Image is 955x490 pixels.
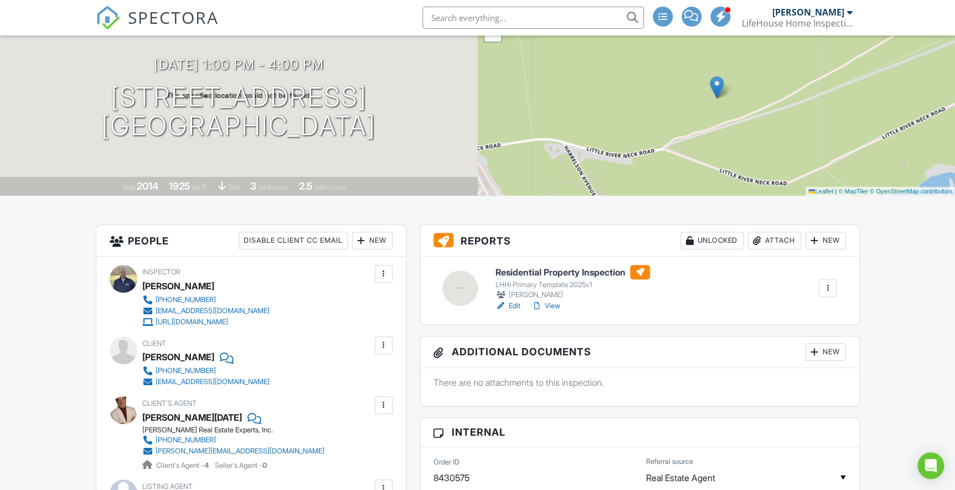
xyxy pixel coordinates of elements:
[96,225,406,257] h3: People
[262,461,267,469] strong: 0
[806,232,846,249] div: New
[142,268,180,276] span: Inspector
[156,461,210,469] span: Client's Agent -
[314,183,346,191] span: bathrooms
[806,343,846,361] div: New
[156,318,228,326] div: [URL][DOMAIN_NAME]
[128,6,219,29] span: SPECTORA
[137,180,158,192] div: 2014
[123,183,135,191] span: Built
[495,289,650,300] div: [PERSON_NAME]
[239,232,348,249] div: Disable Client CC Email
[96,15,219,38] a: SPECTORA
[142,339,166,348] span: Client
[748,232,801,249] div: Attach
[156,307,270,315] div: [EMAIL_ADDRESS][DOMAIN_NAME]
[258,183,288,191] span: bedrooms
[495,265,650,300] a: Residential Property Inspection LHHI Primary Template 2025v1 [PERSON_NAME]
[142,409,242,426] a: [PERSON_NAME][DATE]
[710,76,724,99] img: Marker
[156,377,270,386] div: [EMAIL_ADDRESS][DOMAIN_NAME]
[870,188,952,195] a: © OpenStreetMap contributors
[495,265,650,279] h6: Residential Property Inspection
[808,188,833,195] a: Leaflet
[917,452,944,479] div: Open Intercom Messenger
[142,294,270,305] a: [PHONE_NUMBER]
[531,300,560,312] a: View
[142,365,270,376] a: [PHONE_NUMBER]
[154,57,324,72] h3: [DATE] 1:00 pm - 4:00 pm
[422,7,644,29] input: Search everything...
[142,349,214,365] div: [PERSON_NAME]
[96,6,120,30] img: The Best Home Inspection Software - Spectora
[495,280,650,289] div: LHHI Primary Template 2025v1
[156,447,324,456] div: [PERSON_NAME][EMAIL_ADDRESS][DOMAIN_NAME]
[204,461,209,469] strong: 4
[772,7,844,18] div: [PERSON_NAME]
[838,188,868,195] a: © MapTiler
[142,278,214,294] div: [PERSON_NAME]
[433,457,460,467] label: Order ID
[142,435,324,446] a: [PHONE_NUMBER]
[215,461,267,469] span: Seller's Agent -
[142,446,324,457] a: [PERSON_NAME][EMAIL_ADDRESS][DOMAIN_NAME]
[352,232,393,249] div: New
[299,180,313,192] div: 2.5
[156,366,216,375] div: [PHONE_NUMBER]
[156,295,216,304] div: [PHONE_NUMBER]
[420,336,859,368] h3: Additional Documents
[420,418,859,447] h3: Internal
[142,376,270,387] a: [EMAIL_ADDRESS][DOMAIN_NAME]
[646,457,693,467] label: Referral source
[101,83,376,141] h1: [STREET_ADDRESS] [GEOGRAPHIC_DATA]
[142,399,197,407] span: Client's Agent
[142,317,270,328] a: [URL][DOMAIN_NAME]
[228,183,240,191] span: slab
[742,18,853,29] div: LifeHouse Home Inspections
[156,436,216,445] div: [PHONE_NUMBER]
[142,426,333,435] div: [PERSON_NAME] Real Estate Experts, Inc.
[420,225,859,257] h3: Reports
[169,180,190,192] div: 1925
[433,376,846,389] p: There are no attachments to this inspection.
[250,180,256,192] div: 3
[192,183,208,191] span: sq. ft.
[142,305,270,317] a: [EMAIL_ADDRESS][DOMAIN_NAME]
[495,300,520,312] a: Edit
[835,188,837,195] span: |
[680,232,744,249] div: Unlocked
